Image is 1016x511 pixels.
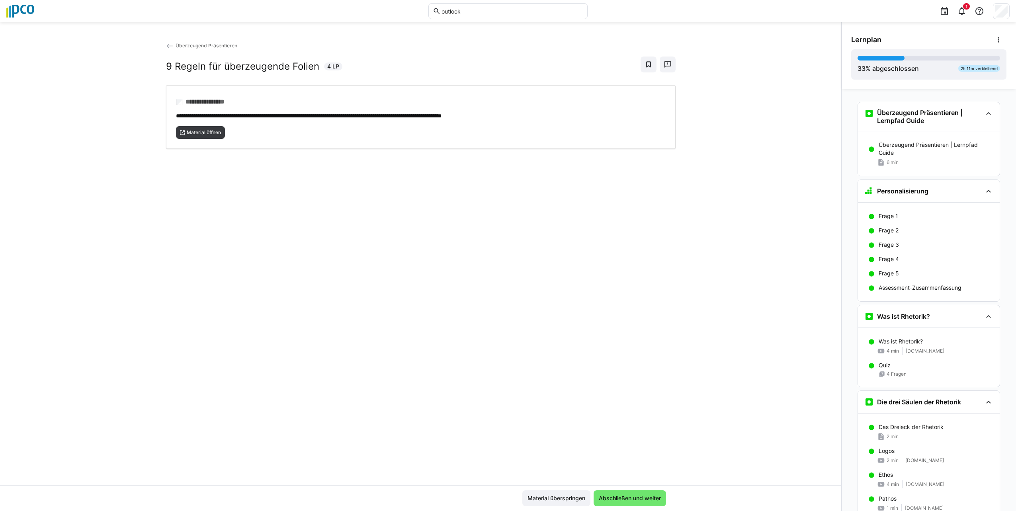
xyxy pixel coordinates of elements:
[879,423,944,431] p: Das Dreieck der Rhetorik
[877,312,930,320] h3: Was ist Rhetorik?
[166,43,238,49] a: Überzeugend Präsentieren
[879,269,899,277] p: Frage 5
[186,129,222,136] span: Material öffnen
[879,495,897,503] p: Pathos
[327,62,339,70] span: 4 LP
[887,371,907,377] span: 4 Fragen
[887,457,899,464] span: 2 min
[176,126,225,139] button: Material öffnen
[441,8,583,15] input: Skills und Lernpfade durchsuchen…
[879,226,899,234] p: Frage 2
[879,361,891,369] p: Quiz
[879,337,923,345] p: Was ist Rhetorik?
[965,4,967,9] span: 1
[166,60,319,72] h2: 9 Regeln für überzeugende Folien
[879,141,993,157] p: Überzeugend Präsentieren | Lernpfad Guide
[958,65,1000,72] div: 2h 11m verbleibend
[877,398,961,406] h3: Die drei Säulen der Rhetorik
[877,187,928,195] h3: Personalisierung
[526,494,586,502] span: Material überspringen
[905,457,944,464] span: [DOMAIN_NAME]
[879,447,895,455] p: Logos
[906,348,944,354] span: [DOMAIN_NAME]
[879,284,961,292] p: Assessment-Zusammenfassung
[879,212,898,220] p: Frage 1
[887,433,899,440] span: 2 min
[879,241,899,249] p: Frage 3
[906,481,944,488] span: [DOMAIN_NAME]
[879,471,893,479] p: Ethos
[594,490,666,506] button: Abschließen und weiter
[877,109,982,125] h3: Überzeugend Präsentieren | Lernpfad Guide
[522,490,590,506] button: Material überspringen
[858,64,919,73] div: % abgeschlossen
[887,481,899,488] span: 4 min
[887,348,899,354] span: 4 min
[879,255,899,263] p: Frage 4
[176,43,237,49] span: Überzeugend Präsentieren
[887,159,899,166] span: 6 min
[851,35,881,44] span: Lernplan
[858,64,866,72] span: 33
[598,494,662,502] span: Abschließen und weiter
